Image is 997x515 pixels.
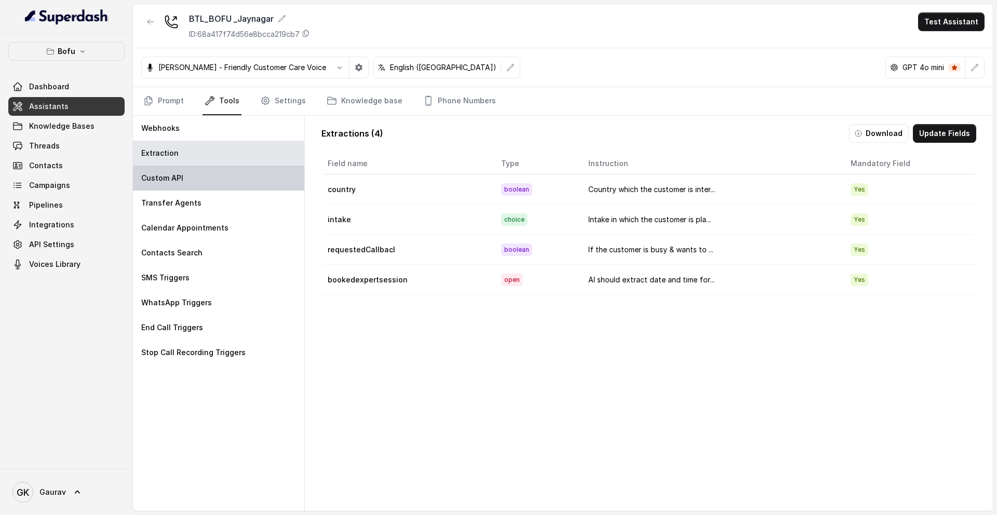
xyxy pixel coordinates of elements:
[580,174,842,205] td: Country which the customer is inter...
[913,124,976,143] button: Update Fields
[29,160,63,171] span: Contacts
[29,220,74,230] span: Integrations
[325,87,405,115] a: Knowledge base
[29,121,95,131] span: Knowledge Bases
[141,123,180,133] p: Webhooks
[141,297,212,308] p: WhatsApp Triggers
[8,176,125,195] a: Campaigns
[324,174,493,205] td: country
[29,141,60,151] span: Threads
[493,153,580,174] th: Type
[501,274,523,286] span: open
[141,87,985,115] nav: Tabs
[918,12,985,31] button: Test Assistant
[8,235,125,254] a: API Settings
[8,42,125,61] button: Bofu
[29,82,69,92] span: Dashboard
[189,29,300,39] p: ID: 68a417f74d56e8bcca219cb7
[324,205,493,235] td: intake
[189,12,310,25] div: BTL_BOFU _Jaynagar
[29,239,74,250] span: API Settings
[8,77,125,96] a: Dashboard
[580,153,842,174] th: Instruction
[8,117,125,135] a: Knowledge Bases
[390,62,496,73] p: English ([GEOGRAPHIC_DATA])
[203,87,241,115] a: Tools
[851,243,868,256] span: Yes
[141,87,186,115] a: Prompt
[580,235,842,265] td: If the customer is busy & wants to ...
[158,62,326,73] p: [PERSON_NAME] - Friendly Customer Care Voice
[8,255,125,274] a: Voices Library
[324,235,493,265] td: requestedCallbacl
[29,180,70,191] span: Campaigns
[501,243,532,256] span: boolean
[141,322,203,333] p: End Call Triggers
[321,127,383,140] p: Extractions ( 4 )
[851,274,868,286] span: Yes
[141,347,246,358] p: Stop Call Recording Triggers
[29,101,69,112] span: Assistants
[141,148,179,158] p: Extraction
[29,259,80,269] span: Voices Library
[842,153,974,174] th: Mandatory Field
[141,173,183,183] p: Custom API
[141,248,203,258] p: Contacts Search
[8,196,125,214] a: Pipelines
[8,156,125,175] a: Contacts
[141,198,201,208] p: Transfer Agents
[324,153,493,174] th: Field name
[501,213,528,226] span: choice
[8,97,125,116] a: Assistants
[902,62,944,73] p: GPT 4o mini
[29,200,63,210] span: Pipelines
[39,487,66,497] span: Gaurav
[890,63,898,72] svg: openai logo
[580,205,842,235] td: Intake in which the customer is pla...
[8,137,125,155] a: Threads
[421,87,498,115] a: Phone Numbers
[8,478,125,507] a: Gaurav
[849,124,909,143] button: Download
[258,87,308,115] a: Settings
[58,45,75,58] p: Bofu
[25,8,109,25] img: light.svg
[8,215,125,234] a: Integrations
[141,223,228,233] p: Calendar Appointments
[501,183,532,196] span: boolean
[324,265,493,295] td: bookedexpertsession
[851,213,868,226] span: Yes
[851,183,868,196] span: Yes
[580,265,842,295] td: AI should extract date and time for...
[17,487,29,498] text: GK
[141,273,190,283] p: SMS Triggers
